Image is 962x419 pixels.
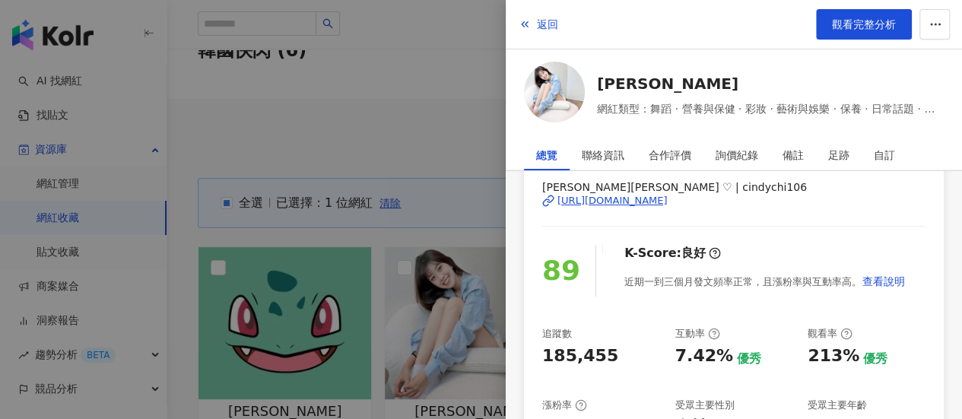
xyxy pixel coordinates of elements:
span: 觀看完整分析 [832,18,896,30]
div: 詢價紀錄 [716,140,758,170]
div: K-Score : [624,245,721,262]
div: 合作評價 [649,140,691,170]
span: 查看說明 [862,275,905,287]
div: 89 [542,249,580,293]
button: 查看說明 [862,266,906,297]
a: 觀看完整分析 [816,9,912,40]
div: 觀看率 [808,327,852,341]
div: 追蹤數 [542,327,572,341]
div: 213% [808,344,859,368]
div: [URL][DOMAIN_NAME] [557,194,668,208]
div: 受眾主要年齡 [808,398,867,412]
div: 185,455 [542,344,618,368]
div: 受眾主要性別 [675,398,735,412]
div: 備註 [783,140,804,170]
span: 網紅類型：舞蹈 · 營養與保健 · 彩妝 · 藝術與娛樂 · 保養 · 日常話題 · 美髮 · 運動 [597,100,944,117]
div: 漲粉率 [542,398,587,412]
div: 優秀 [863,351,887,367]
div: 自訂 [874,140,895,170]
div: 聯絡資訊 [582,140,624,170]
div: 良好 [681,245,706,262]
img: KOL Avatar [524,62,585,122]
div: 優秀 [737,351,761,367]
div: 近期一到三個月發文頻率正常，且漲粉率與互動率高。 [624,266,906,297]
div: 互動率 [675,327,720,341]
a: KOL Avatar [524,62,585,128]
a: [PERSON_NAME] [597,73,944,94]
div: 7.42% [675,344,733,368]
div: 足跡 [828,140,849,170]
button: 返回 [518,9,559,40]
a: [URL][DOMAIN_NAME] [542,194,925,208]
div: 總覽 [536,140,557,170]
span: [PERSON_NAME][PERSON_NAME] ♡ | cindychi106 [542,179,925,195]
span: 返回 [537,18,558,30]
